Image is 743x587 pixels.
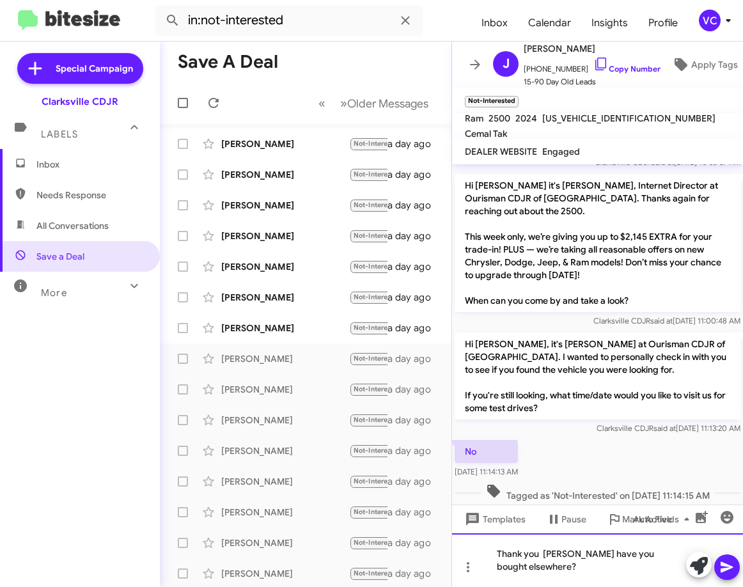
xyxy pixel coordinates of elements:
span: Not-Interested [354,538,403,547]
div: VC [699,10,721,31]
span: 15-90 Day Old Leads [524,75,661,88]
span: Not-Interested [354,508,403,516]
a: Insights [581,4,638,42]
button: Pause [536,508,597,531]
div: I see that. Thank you. [349,505,387,519]
span: Older Messages [347,97,428,111]
span: Not-Interested [354,201,403,209]
span: [US_VEHICLE_IDENTIFICATION_NUMBER] [542,113,716,124]
p: No [455,440,518,463]
span: Apply Tags [691,53,738,76]
button: Mark Active [597,508,682,531]
a: Special Campaign [17,53,143,84]
div: [PERSON_NAME] [221,383,349,396]
span: Not-Interested [354,170,403,178]
span: Not-Interested [354,477,403,485]
div: a day ago [387,260,441,273]
div: a day ago [387,383,441,396]
span: 2024 [515,113,537,124]
span: Not-Interested [354,446,403,455]
input: Search [155,5,423,36]
div: [PERSON_NAME] [221,291,349,304]
div: I've already bought another truck. Thank you. [349,443,387,458]
span: Tagged as 'Not-Interested' on [DATE] 11:14:15 AM [481,483,715,502]
span: said at [653,423,676,433]
span: Not-Interested [354,385,403,393]
span: » [340,95,347,111]
div: NO [349,167,387,182]
span: [PERSON_NAME] [524,41,661,56]
span: Auto Fields [633,508,694,531]
div: a day ago [387,168,441,181]
div: No [349,351,387,366]
div: [PERSON_NAME] [221,260,349,273]
span: [DATE] 11:14:13 AM [455,467,518,476]
div: [PERSON_NAME] [221,199,349,212]
div: a day ago [387,536,441,549]
a: Profile [638,4,688,42]
span: Inbox [471,4,518,42]
span: Not-Interested [354,569,403,577]
button: Auto Fields [623,508,705,531]
div: I found a vehicle so I am all set for now. Thanks. [349,320,387,335]
div: Thank you for your business. [349,535,387,550]
div: [PERSON_NAME] [221,230,349,242]
span: DEALER WEBSITE [465,146,537,157]
span: Engaged [542,146,580,157]
span: Not-Interested [354,416,403,424]
a: Calendar [518,4,581,42]
div: a day ago [387,137,441,150]
nav: Page navigation example [311,90,436,116]
p: Hi [PERSON_NAME] it's [PERSON_NAME], Internet Director at Ourisman CDJR of [GEOGRAPHIC_DATA]. Tha... [455,174,740,312]
div: [PERSON_NAME] [221,506,349,519]
div: I'm not interested but thank you [349,259,387,274]
span: Needs Response [36,189,145,201]
span: All Conversations [36,219,109,232]
span: Templates [462,508,526,531]
div: No longer looking. [349,382,387,396]
div: a day ago [387,414,441,427]
div: a day ago [387,322,441,334]
span: Inbox [36,158,145,171]
button: VC [688,10,729,31]
span: Not-Interested [354,231,403,240]
div: Thank you [PERSON_NAME] have you bought elsewhere? [452,533,743,587]
h1: Save a Deal [178,52,278,72]
span: Clarksville CDJR [DATE] 11:00:48 AM [593,316,740,325]
span: Ram [465,113,483,124]
div: [PERSON_NAME] [221,536,349,549]
span: Not-Interested [354,354,403,363]
div: Thank you for the update. [349,566,387,581]
span: Cemal Tak [465,128,507,139]
span: Not-Interested [354,262,403,270]
button: Templates [452,508,536,531]
div: [PERSON_NAME] [221,168,349,181]
div: a day ago [387,291,441,304]
span: « [318,95,325,111]
div: a day ago [387,444,441,457]
div: [PERSON_NAME] [221,444,349,457]
div: We bought a vehicle [349,198,387,212]
div: Based on your service department and how they have treated the service of my vehicle, I wouldn't ... [349,136,387,151]
div: a day ago [387,199,441,212]
div: [PERSON_NAME] [221,414,349,427]
div: I sold the truck already. Thank you [349,474,387,489]
span: Save a Deal [36,250,84,263]
span: Not-Interested [354,139,403,148]
div: a day ago [387,567,441,580]
p: Hi [PERSON_NAME], it's [PERSON_NAME] at Ourisman CDJR of [GEOGRAPHIC_DATA]. I wanted to personall... [455,333,740,419]
div: a day ago [387,475,441,488]
div: [PERSON_NAME] [221,567,349,580]
span: 2500 [489,113,510,124]
div: Clarksville CDJR [42,95,118,108]
small: Not-Interested [465,96,519,107]
a: Copy Number [593,64,661,74]
span: Not-Interested [354,293,403,301]
span: said at [650,316,673,325]
div: [PERSON_NAME] [221,352,349,365]
span: Not-Interested [354,324,403,332]
span: Special Campaign [56,62,133,75]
